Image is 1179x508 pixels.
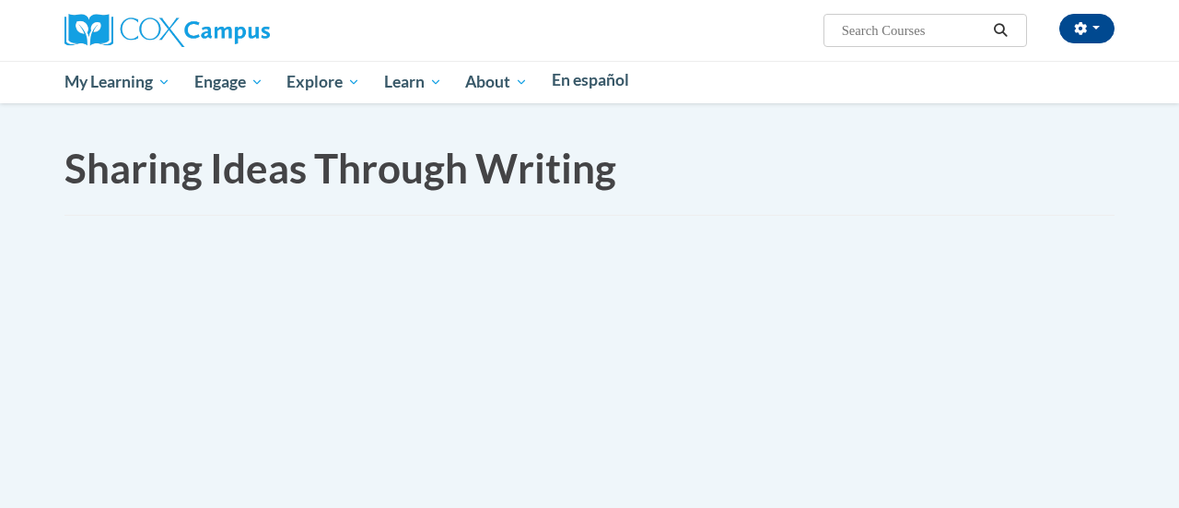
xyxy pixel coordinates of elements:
[286,71,360,93] span: Explore
[51,61,1128,103] div: Main menu
[552,70,629,89] span: En español
[182,61,275,103] a: Engage
[194,71,263,93] span: Engage
[64,144,616,192] span: Sharing Ideas Through Writing
[372,61,454,103] a: Learn
[64,14,270,47] img: Cox Campus
[454,61,541,103] a: About
[987,19,1015,41] button: Search
[1059,14,1115,43] button: Account Settings
[53,61,182,103] a: My Learning
[540,61,641,100] a: En español
[384,71,442,93] span: Learn
[993,24,1010,38] i: 
[840,19,987,41] input: Search Courses
[274,61,372,103] a: Explore
[465,71,528,93] span: About
[64,21,270,37] a: Cox Campus
[64,71,170,93] span: My Learning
